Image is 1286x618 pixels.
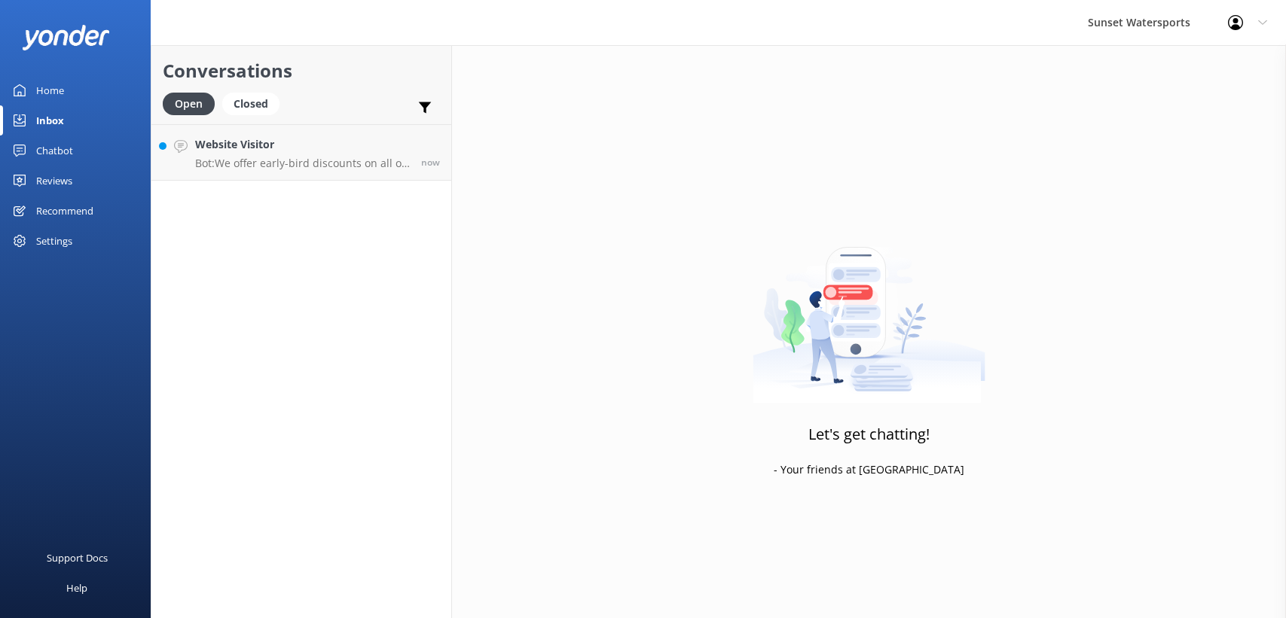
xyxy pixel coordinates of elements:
span: 03:05pm 19-Aug-2025 (UTC -05:00) America/Cancun [421,156,440,169]
h3: Let's get chatting! [808,422,930,446]
h2: Conversations [163,56,440,85]
div: Reviews [36,166,72,196]
a: Open [163,95,222,111]
div: Home [36,75,64,105]
a: Closed [222,95,287,111]
img: artwork of a man stealing a conversation from at giant smartphone [753,215,985,403]
a: Website VisitorBot:We offer early-bird discounts on all of our morning trips. When you book direc... [151,124,451,181]
div: Recommend [36,196,93,226]
div: Open [163,93,215,115]
div: Closed [222,93,279,115]
p: Bot: We offer early-bird discounts on all of our morning trips. When you book direct, we guarante... [195,157,410,170]
div: Help [66,573,87,603]
p: - Your friends at [GEOGRAPHIC_DATA] [774,461,964,478]
div: Support Docs [47,543,108,573]
div: Chatbot [36,135,73,166]
div: Settings [36,226,72,256]
img: yonder-white-logo.png [23,25,109,50]
div: Inbox [36,105,64,135]
h4: Website Visitor [195,136,410,153]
